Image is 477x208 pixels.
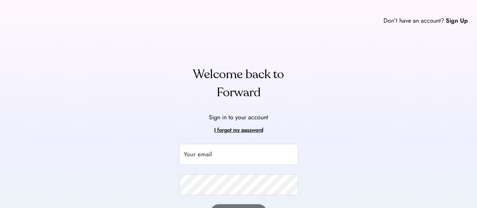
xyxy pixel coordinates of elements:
[446,16,468,25] div: Sign Up
[214,126,263,135] div: I forgot my password
[9,9,52,32] img: Forward logo
[179,65,298,102] div: Welcome back to Forward
[383,16,444,25] div: Don't have an account?
[209,113,268,122] div: Sign in to your account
